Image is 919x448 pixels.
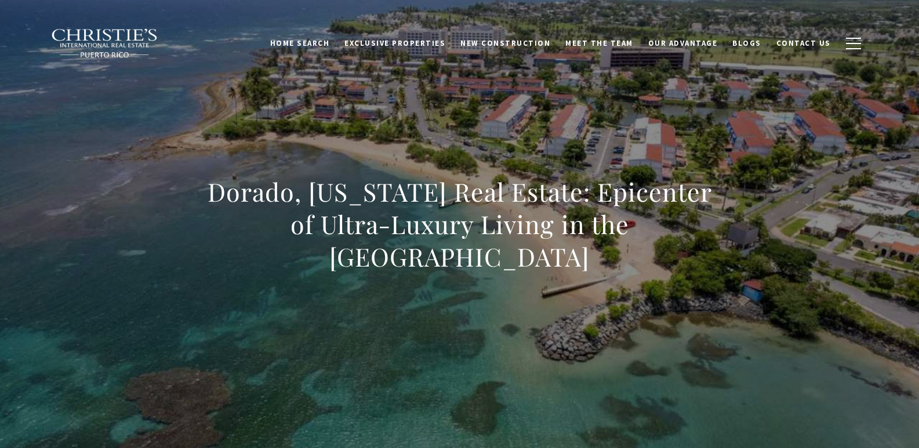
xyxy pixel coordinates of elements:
[725,32,769,54] a: Blogs
[776,38,831,48] span: Contact Us
[732,38,761,48] span: Blogs
[51,28,159,59] img: Christie's International Real Estate black text logo
[641,32,725,54] a: Our Advantage
[344,38,445,48] span: Exclusive Properties
[453,32,558,54] a: New Construction
[337,32,453,54] a: Exclusive Properties
[263,32,337,54] a: Home Search
[558,32,641,54] a: Meet the Team
[204,176,715,273] h1: Dorado, [US_STATE] Real Estate: Epicenter of Ultra-Luxury Living in the [GEOGRAPHIC_DATA]
[460,38,550,48] span: New Construction
[648,38,718,48] span: Our Advantage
